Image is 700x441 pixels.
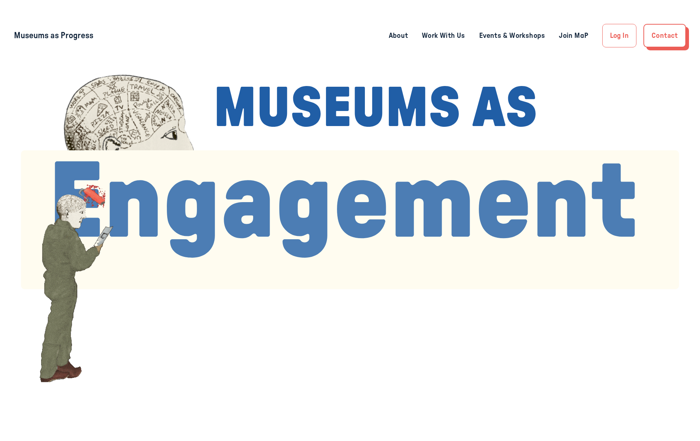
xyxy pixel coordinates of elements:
[422,30,465,42] a: Work With Us
[389,30,408,42] a: About
[14,31,93,40] a: Museums as Progress
[479,30,545,42] a: Events & Workshops
[213,81,538,137] span: MUSEUMS AS
[559,30,588,42] a: Join MaP
[49,150,639,258] span: Engagement
[643,24,686,47] a: Contact
[602,24,636,47] a: Log In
